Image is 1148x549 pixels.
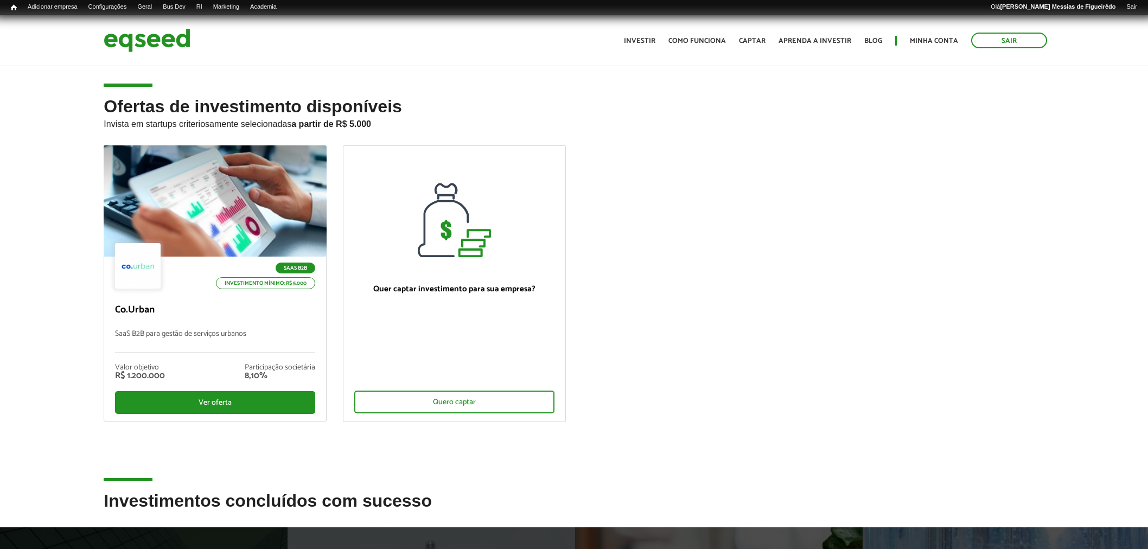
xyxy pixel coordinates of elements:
[624,37,655,44] a: Investir
[104,145,327,422] a: SaaS B2B Investimento mínimo: R$ 5.000 Co.Urban SaaS B2B para gestão de serviços urbanos Valor ob...
[245,372,315,380] div: 8,10%
[779,37,851,44] a: Aprenda a investir
[1121,3,1143,11] a: Sair
[22,3,83,11] a: Adicionar empresa
[83,3,132,11] a: Configurações
[971,33,1047,48] a: Sair
[104,116,1044,129] p: Invista em startups criteriosamente selecionadas
[291,119,371,129] strong: a partir de R$ 5.000
[739,37,766,44] a: Captar
[104,491,1044,527] h2: Investimentos concluídos com sucesso
[115,304,315,316] p: Co.Urban
[115,364,165,372] div: Valor objetivo
[157,3,191,11] a: Bus Dev
[276,263,315,273] p: SaaS B2B
[245,364,315,372] div: Participação societária
[1000,3,1115,10] strong: [PERSON_NAME] Messias de Figueirêdo
[216,277,315,289] p: Investimento mínimo: R$ 5.000
[864,37,882,44] a: Blog
[668,37,726,44] a: Como funciona
[115,372,165,380] div: R$ 1.200.000
[985,3,1121,11] a: Olá[PERSON_NAME] Messias de Figueirêdo
[354,391,554,413] div: Quero captar
[104,97,1044,145] h2: Ofertas de investimento disponíveis
[11,4,17,11] span: Início
[208,3,245,11] a: Marketing
[343,145,566,422] a: Quer captar investimento para sua empresa? Quero captar
[132,3,157,11] a: Geral
[354,284,554,294] p: Quer captar investimento para sua empresa?
[191,3,208,11] a: RI
[104,26,190,55] img: EqSeed
[5,3,22,13] a: Início
[115,330,315,353] p: SaaS B2B para gestão de serviços urbanos
[245,3,282,11] a: Academia
[115,391,315,414] div: Ver oferta
[910,37,958,44] a: Minha conta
